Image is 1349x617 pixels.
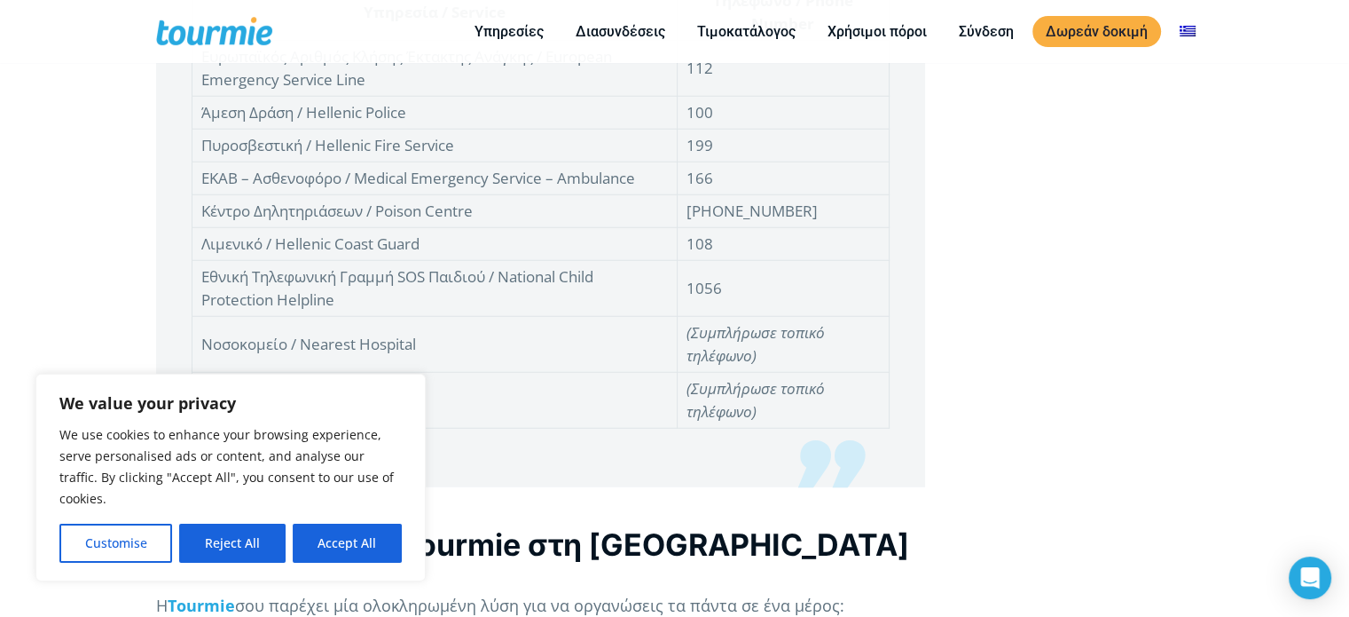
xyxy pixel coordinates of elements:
td: [PHONE_NUMBER] [678,195,889,228]
p: We value your privacy [59,392,402,414]
a: Υπηρεσίες [461,20,557,43]
a: Τιμοκατάλογος [684,20,809,43]
em: (Συμπλήρωσε τοπικό τηλέφωνο) [686,322,825,366]
td: Λιμενικό / Hellenic Coast Guard [192,228,678,261]
td: 112 [678,41,889,97]
td: 199 [678,130,889,162]
p: We use cookies to enhance your browsing experience, serve personalised ads or content, and analys... [59,424,402,510]
td: Ευρωπαϊκός Αριθμός Κλήσης Έκτακτης Ανάγκης / European Emergency Service Line [192,41,678,97]
button: Reject All [179,524,285,563]
td: Νοσοκομείο / Nearest Hospital [192,317,678,373]
td: Κέντρο Δηλητηριάσεων / Poison Centre [192,195,678,228]
a: Δωρεάν δοκιμή [1032,16,1161,47]
a: Σύνδεση [945,20,1027,43]
td: Άμεση Δράση / Hellenic Police [192,97,678,130]
td: 166 [678,162,889,195]
h2: Πώς σε βοηθά η Tourmie στη [GEOGRAPHIC_DATA] [156,524,925,566]
em: (Συμπλήρωσε τοπικό τηλέφωνο) [686,378,825,422]
td: Ταξί / Taxi Service [192,373,678,429]
div: Open Intercom Messenger [1289,557,1331,599]
td: 100 [678,97,889,130]
button: Customise [59,524,172,563]
td: ΕΚΑΒ – Ασθενοφόρο / Medical Emergency Service – Ambulance [192,162,678,195]
a: Χρήσιμοι πόροι [814,20,940,43]
a: Αλλαγή σε [1166,20,1209,43]
td: 1056 [678,261,889,317]
td: Εθνική Τηλεφωνική Γραμμή SOS Παιδιού / National Child Protection Helpline [192,261,678,317]
a: Διασυνδέσεις [562,20,678,43]
button: Accept All [293,524,402,563]
a: Tourmie [168,595,235,616]
td: 108 [678,228,889,261]
td: Πυροσβεστική / Hellenic Fire Service [192,130,678,162]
